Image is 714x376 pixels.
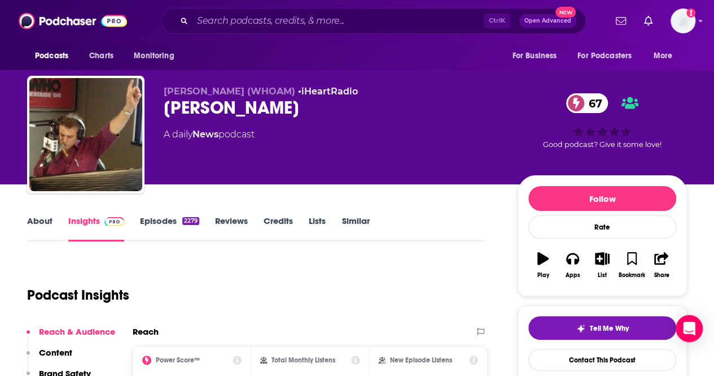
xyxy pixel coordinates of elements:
[104,217,124,226] img: Podchaser Pro
[27,347,72,368] button: Content
[27,215,52,241] a: About
[309,215,326,241] a: Lists
[126,45,189,67] button: open menu
[341,215,369,241] a: Similar
[390,356,452,364] h2: New Episode Listens
[558,245,587,286] button: Apps
[555,7,576,18] span: New
[192,12,484,30] input: Search podcasts, credits, & more...
[133,326,159,337] h2: Reach
[619,272,645,279] div: Bookmark
[164,128,255,141] div: A daily podcast
[566,272,580,279] div: Apps
[82,45,120,67] a: Charts
[524,18,571,24] span: Open Advanced
[671,8,695,33] img: User Profile
[39,326,115,337] p: Reach & Audience
[577,48,632,64] span: For Podcasters
[528,186,676,211] button: Follow
[654,48,673,64] span: More
[271,356,335,364] h2: Total Monthly Listens
[528,245,558,286] button: Play
[598,272,607,279] div: List
[164,86,295,97] span: [PERSON_NAME] (WHOAM)
[215,215,248,241] a: Reviews
[19,10,127,32] img: Podchaser - Follow, Share and Rate Podcasts
[27,45,83,67] button: open menu
[512,48,557,64] span: For Business
[576,324,585,333] img: tell me why sparkle
[676,315,703,342] div: Open Intercom Messenger
[504,45,571,67] button: open menu
[27,326,115,347] button: Reach & Audience
[264,215,293,241] a: Credits
[611,11,630,31] a: Show notifications dropdown
[301,86,358,97] a: iHeartRadio
[35,48,68,64] span: Podcasts
[528,215,676,239] div: Rate
[590,324,629,333] span: Tell Me Why
[161,8,586,34] div: Search podcasts, credits, & more...
[654,272,669,279] div: Share
[639,11,657,31] a: Show notifications dropdown
[570,45,648,67] button: open menu
[671,8,695,33] button: Show profile menu
[519,14,576,28] button: Open AdvancedNew
[484,14,510,28] span: Ctrl K
[140,215,199,241] a: Episodes2279
[528,316,676,340] button: tell me why sparkleTell Me Why
[518,86,687,156] div: 67Good podcast? Give it some love!
[537,272,549,279] div: Play
[182,217,199,225] div: 2279
[617,245,646,286] button: Bookmark
[192,129,218,140] a: News
[68,215,124,241] a: InsightsPodchaser Pro
[588,245,617,286] button: List
[686,8,695,18] svg: Add a profile image
[646,45,687,67] button: open menu
[134,48,174,64] span: Monitoring
[29,78,142,191] img: Simon Conway
[39,347,72,358] p: Content
[647,245,676,286] button: Share
[543,140,662,149] span: Good podcast? Give it some love!
[528,349,676,371] a: Contact This Podcast
[89,48,113,64] span: Charts
[298,86,358,97] span: •
[27,287,129,304] h1: Podcast Insights
[566,93,608,113] a: 67
[156,356,200,364] h2: Power Score™
[671,8,695,33] span: Logged in as ClarissaGuerrero
[577,93,608,113] span: 67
